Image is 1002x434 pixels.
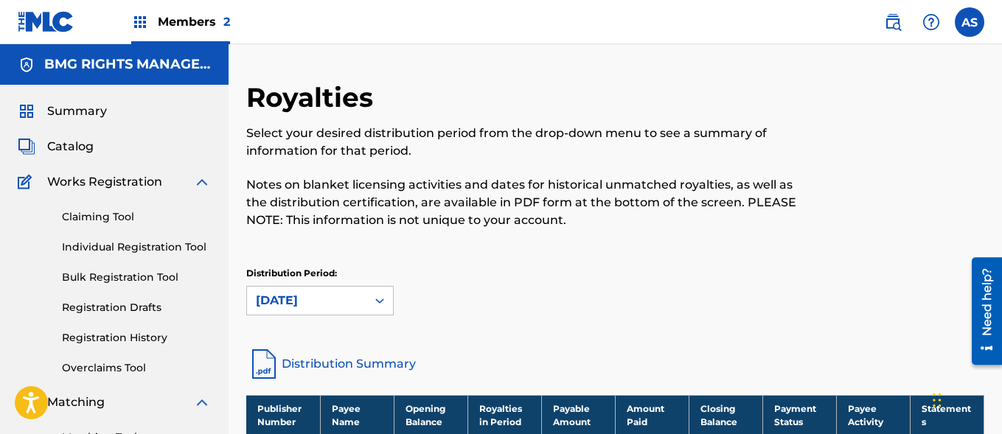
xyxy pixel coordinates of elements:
img: help [922,13,940,31]
img: Top Rightsholders [131,13,149,31]
div: Drag [933,378,942,422]
a: Public Search [878,7,908,37]
h5: BMG RIGHTS MANAGEMENT US, LLC [44,56,211,73]
img: expand [193,393,211,411]
a: CatalogCatalog [18,138,94,155]
a: SummarySummary [18,102,107,120]
div: Help [916,7,946,37]
img: Summary [18,102,35,120]
iframe: Chat Widget [928,363,1002,434]
span: Summary [47,102,107,120]
img: Catalog [18,138,35,155]
img: distribution-summary-pdf [246,346,282,382]
a: Registration History [62,330,211,346]
a: Claiming Tool [62,209,211,225]
p: Select your desired distribution period from the drop-down menu to see a summary of information f... [246,125,815,160]
img: expand [193,173,211,191]
span: Matching [47,393,105,411]
a: Distribution Summary [246,346,984,382]
a: Individual Registration Tool [62,239,211,255]
img: MLC Logo [18,11,74,32]
iframe: Resource Center [961,252,1002,371]
a: Overclaims Tool [62,360,211,376]
span: 2 [223,15,230,29]
a: Registration Drafts [62,300,211,315]
span: Works Registration [47,173,162,191]
span: Catalog [47,138,94,155]
span: Members [158,13,230,30]
p: Distribution Period: [246,267,394,280]
a: Bulk Registration Tool [62,270,211,285]
img: Accounts [18,56,35,74]
p: Notes on blanket licensing activities and dates for historical unmatched royalties, as well as th... [246,176,815,229]
div: User Menu [955,7,984,37]
div: [DATE] [256,292,358,309]
img: Works Registration [18,173,37,191]
h2: Royalties [246,81,380,114]
img: search [884,13,902,31]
